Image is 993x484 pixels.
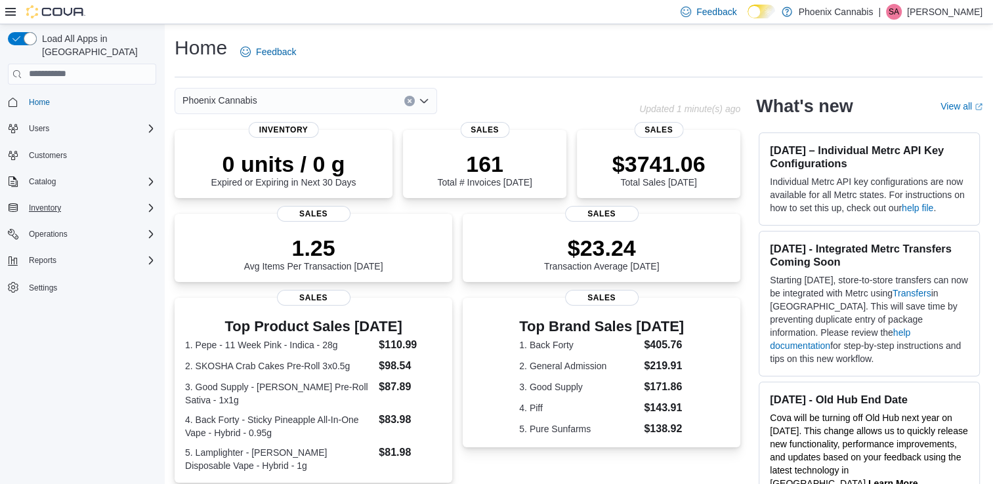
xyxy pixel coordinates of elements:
span: Feedback [256,45,296,58]
button: Inventory [24,200,66,216]
dd: $171.86 [644,379,684,395]
p: | [878,4,881,20]
span: SA [889,4,899,20]
span: Settings [29,283,57,293]
div: Sam Abdallah [886,4,902,20]
button: Clear input [404,96,415,106]
span: Reports [24,252,156,268]
span: Sales [277,290,350,306]
div: Total # Invoices [DATE] [437,151,532,188]
h2: What's new [756,96,853,117]
span: Catalog [24,174,156,190]
dd: $143.91 [644,400,684,416]
dt: 4. Back Forty - Sticky Pineapple All-In-One Vape - Hybrid - 0.95g [185,413,373,439]
img: Cova [26,5,85,18]
span: Sales [460,122,509,138]
button: Operations [3,225,161,243]
h3: [DATE] – Individual Metrc API Key Configurations [770,144,969,170]
span: Sales [565,206,639,222]
h3: Top Product Sales [DATE] [185,319,442,334]
dd: $138.92 [644,421,684,437]
span: Inventory [249,122,319,138]
button: Users [24,121,54,136]
a: help documentation [770,327,910,351]
p: Updated 1 minute(s) ago [639,104,740,114]
dt: 1. Pepe - 11 Week Pink - Indica - 28g [185,338,373,352]
h1: Home [175,35,227,61]
a: Settings [24,280,62,296]
h3: Top Brand Sales [DATE] [519,319,684,334]
nav: Complex example [8,87,156,331]
div: Transaction Average [DATE] [544,235,660,272]
dt: 5. Lamplighter - [PERSON_NAME] Disposable Vape - Hybrid - 1g [185,446,373,472]
span: Catalog [29,176,56,187]
button: Settings [3,277,161,296]
div: Avg Items Per Transaction [DATE] [244,235,383,272]
span: Dark Mode [748,18,748,19]
p: $3741.06 [612,151,706,177]
span: Customers [29,150,67,161]
p: 1.25 [244,235,383,261]
span: Inventory [24,200,156,216]
a: help file [902,203,933,213]
dd: $219.91 [644,358,684,374]
dd: $83.98 [379,412,442,428]
button: Operations [24,226,73,242]
button: Reports [3,251,161,270]
a: Customers [24,148,72,163]
input: Dark Mode [748,5,775,18]
span: Feedback [696,5,736,18]
button: Home [3,92,161,111]
span: Home [29,97,50,108]
p: Starting [DATE], store-to-store transfers can now be integrated with Metrc using in [GEOGRAPHIC_D... [770,273,969,365]
h3: [DATE] - Integrated Metrc Transfers Coming Soon [770,242,969,268]
dd: $110.99 [379,337,442,353]
dd: $98.54 [379,358,442,374]
div: Expired or Expiring in Next 30 Days [211,151,356,188]
button: Catalog [24,174,61,190]
dt: 5. Pure Sunfarms [519,422,639,435]
dt: 1. Back Forty [519,338,639,352]
p: 0 units / 0 g [211,151,356,177]
p: $23.24 [544,235,660,261]
p: [PERSON_NAME] [907,4,982,20]
svg: External link [975,103,982,111]
dd: $405.76 [644,337,684,353]
p: Individual Metrc API key configurations are now available for all Metrc states. For instructions ... [770,175,969,214]
span: Inventory [29,203,61,213]
a: View allExternal link [940,101,982,111]
button: Catalog [3,172,161,191]
span: Sales [634,122,683,138]
span: Phoenix Cannabis [182,92,257,108]
button: Inventory [3,199,161,217]
p: 161 [437,151,532,177]
dd: $81.98 [379,445,442,460]
a: Transfers [893,288,931,298]
span: Users [29,123,49,134]
div: Total Sales [DATE] [612,151,706,188]
span: Customers [24,147,156,163]
button: Open list of options [419,96,429,106]
span: Settings [24,279,156,295]
a: Home [24,94,55,110]
span: Reports [29,255,56,266]
span: Operations [29,229,68,239]
span: Operations [24,226,156,242]
button: Customers [3,146,161,165]
a: Feedback [235,39,301,65]
span: Sales [277,206,350,222]
dt: 4. Piff [519,401,639,414]
span: Home [24,94,156,110]
span: Sales [565,290,639,306]
button: Users [3,119,161,138]
button: Reports [24,252,62,268]
dt: 2. SKOSHA Crab Cakes Pre-Roll 3x0.5g [185,359,373,373]
dt: 3. Good Supply [519,380,639,393]
dt: 2. General Admission [519,359,639,373]
span: Users [24,121,156,136]
h3: [DATE] - Old Hub End Date [770,393,969,406]
dt: 3. Good Supply - [PERSON_NAME] Pre-Roll Sativa - 1x1g [185,380,373,407]
span: Load All Apps in [GEOGRAPHIC_DATA] [37,32,156,58]
dd: $87.89 [379,379,442,395]
p: Phoenix Cannabis [799,4,874,20]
